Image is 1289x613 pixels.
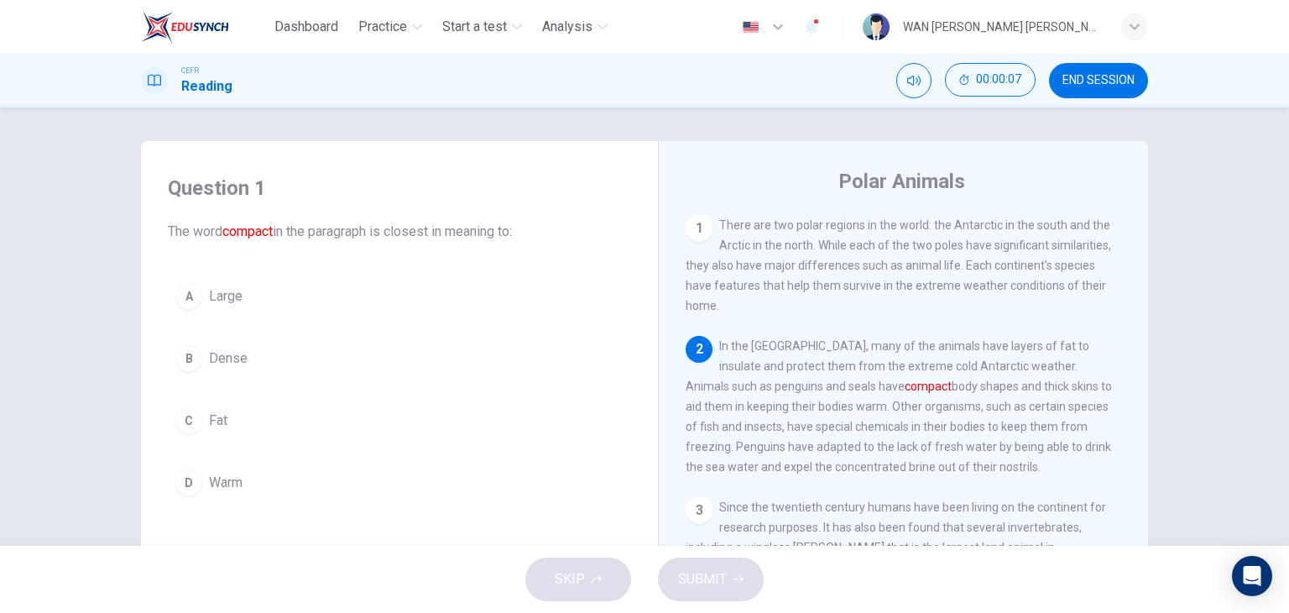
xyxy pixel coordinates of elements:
button: END SESSION [1049,63,1148,98]
img: en [740,21,761,34]
div: A [175,283,202,310]
div: WAN [PERSON_NAME] [PERSON_NAME] [PERSON_NAME] [903,17,1101,37]
span: Dashboard [274,17,338,37]
div: D [175,469,202,496]
button: 00:00:07 [945,63,1036,97]
div: 3 [686,497,712,524]
span: Start a test [442,17,507,37]
div: Open Intercom Messenger [1232,556,1272,596]
span: 00:00:07 [976,73,1021,86]
font: compact [222,223,273,239]
span: END SESSION [1062,74,1135,87]
img: Profile picture [863,13,890,40]
div: Mute [896,63,932,98]
div: C [175,407,202,434]
div: 1 [686,215,712,242]
a: EduSynch logo [141,10,268,44]
h4: Question 1 [168,175,631,202]
button: Practice [352,12,429,42]
button: BDense [168,338,631,380]
span: Analysis [542,17,592,37]
div: 2 [686,336,712,363]
font: compact [905,380,952,393]
button: Dashboard [268,12,345,42]
span: Dense [209,348,248,369]
span: Practice [358,17,407,37]
button: ALarge [168,275,631,317]
img: EduSynch logo [141,10,229,44]
span: Warm [209,473,243,493]
button: CFat [168,400,631,442]
span: CEFR [181,65,199,76]
span: There are two polar regions in the world: the Antarctic in the south and the Arctic in the north.... [686,218,1111,312]
span: In the [GEOGRAPHIC_DATA], many of the animals have layers of fat to insulate and protect them fro... [686,339,1112,474]
span: Fat [209,411,227,431]
button: Start a test [436,12,529,42]
button: DWarm [168,462,631,504]
h1: Reading [181,76,232,97]
span: Large [209,286,243,306]
span: The word in the paragraph is closest in meaning to: [168,222,631,242]
div: B [175,345,202,372]
h4: Polar Animals [838,168,965,195]
button: Analysis [535,12,614,42]
div: Hide [945,63,1036,98]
